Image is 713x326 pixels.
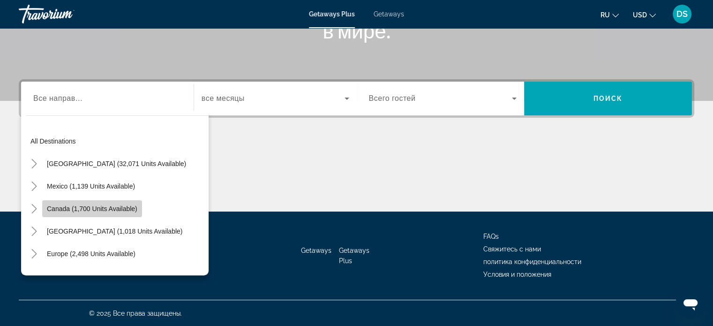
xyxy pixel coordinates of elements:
[369,94,416,102] span: Всего гостей
[42,245,140,262] button: Europe (2,498 units available)
[30,137,76,145] span: All destinations
[26,246,42,262] button: Toggle Europe (2,498 units available)
[483,258,581,265] a: политика конфиденциальности
[600,11,610,19] span: ru
[675,288,705,318] iframe: Кнопка запуска окна обмена сообщениями
[670,4,694,24] button: User Menu
[26,223,42,240] button: Toggle Caribbean & Atlantic Islands (1,018 units available)
[676,9,688,19] span: DS
[42,268,139,285] button: Australia (195 units available)
[26,201,42,217] button: Toggle Canada (1,700 units available)
[42,223,187,240] button: [GEOGRAPHIC_DATA] (1,018 units available)
[47,205,137,212] span: Canada (1,700 units available)
[26,156,42,172] button: Toggle United States (32,071 units available)
[633,11,647,19] span: USD
[19,2,113,26] a: Travorium
[47,182,135,190] span: Mexico (1,139 units available)
[202,94,245,102] span: все месяцы
[42,155,191,172] button: [GEOGRAPHIC_DATA] (32,071 units available)
[26,178,42,195] button: Toggle Mexico (1,139 units available)
[524,82,692,115] button: Поиск
[600,8,619,22] button: Change language
[47,160,186,167] span: [GEOGRAPHIC_DATA] (32,071 units available)
[21,82,692,115] div: Search widget
[42,200,142,217] button: Canada (1,700 units available)
[483,233,499,240] a: FAQs
[339,247,369,265] a: Getaways Plus
[483,271,551,278] a: Условия и положения
[483,245,541,253] a: Свяжитесь с нами
[309,10,355,18] a: Getaways Plus
[593,95,623,102] span: Поиск
[42,178,140,195] button: Mexico (1,139 units available)
[374,10,404,18] a: Getaways
[47,227,182,235] span: [GEOGRAPHIC_DATA] (1,018 units available)
[633,8,656,22] button: Change currency
[47,250,135,258] span: Europe (2,498 units available)
[301,247,331,254] a: Getaways
[33,94,98,102] span: Все направления
[89,310,182,317] span: © 2025 Все права защищены.
[26,133,209,150] button: All destinations
[26,268,42,285] button: Toggle Australia (195 units available)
